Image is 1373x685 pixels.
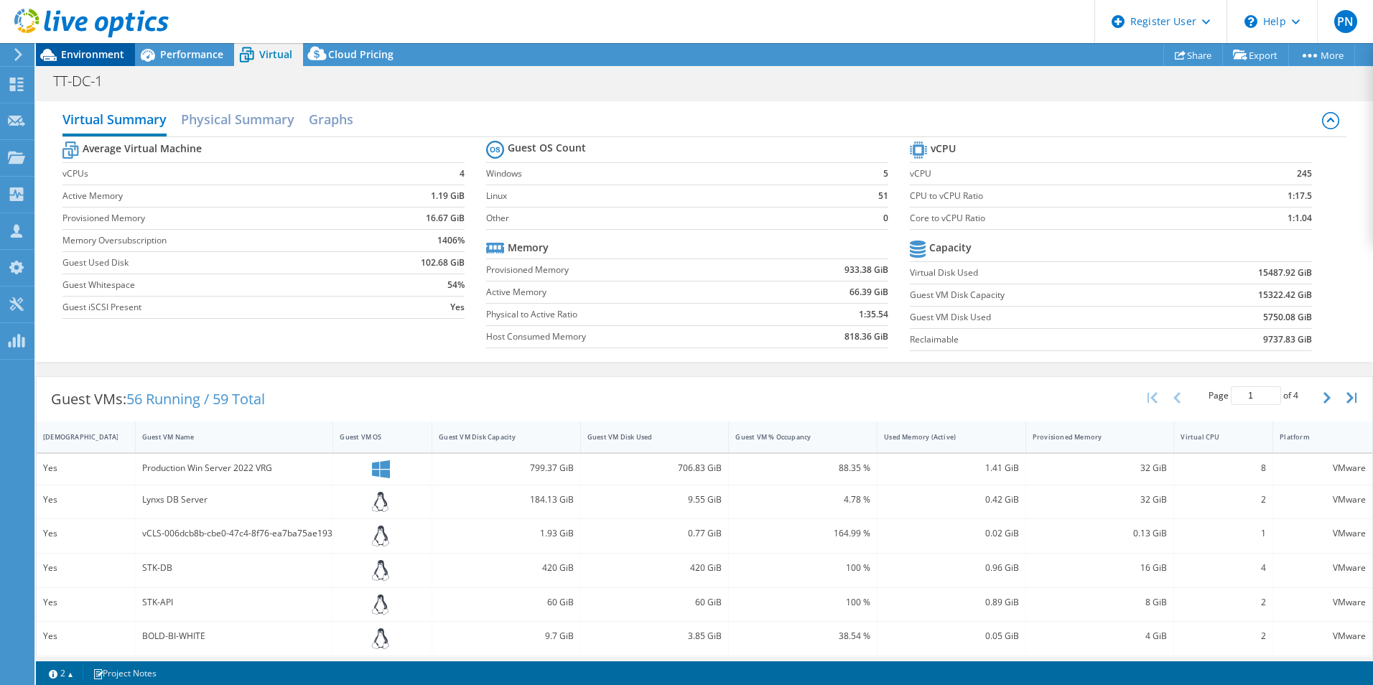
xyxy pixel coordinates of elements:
b: 0 [883,211,888,225]
b: vCPU [931,141,956,156]
b: Average Virtual Machine [83,141,202,156]
div: 2 [1181,492,1266,508]
b: Guest OS Count [508,141,586,155]
b: 818.36 GiB [844,330,888,344]
span: 56 Running / 59 Total [126,389,265,409]
label: Host Consumed Memory [486,330,771,344]
label: Core to vCPU Ratio [910,211,1220,225]
div: 60 GiB [439,595,574,610]
span: Page of [1209,386,1298,405]
a: Export [1222,44,1289,66]
b: 4 [460,167,465,181]
label: vCPU [910,167,1220,181]
div: 184.13 GiB [439,492,574,508]
div: vCLS-006dcb8b-cbe0-47c4-8f76-ea7ba75ae193 [142,526,327,541]
label: Physical to Active Ratio [486,307,771,322]
label: Active Memory [62,189,368,203]
div: 706.83 GiB [587,460,722,476]
b: 102.68 GiB [421,256,465,270]
label: vCPUs [62,167,368,181]
div: 32 GiB [1033,460,1168,476]
div: 0.42 GiB [884,492,1019,508]
div: STK-DB [142,560,327,576]
label: Provisioned Memory [62,211,368,225]
b: 1:17.5 [1288,189,1312,203]
div: 799.37 GiB [439,460,574,476]
div: 420 GiB [587,560,722,576]
div: Yes [43,628,129,644]
span: 4 [1293,389,1298,401]
div: 9.55 GiB [587,492,722,508]
b: 5 [883,167,888,181]
span: PN [1334,10,1357,33]
div: 100 % [735,560,870,576]
div: Yes [43,560,129,576]
label: Guest iSCSI Present [62,300,368,314]
label: Active Memory [486,285,771,299]
div: 4 GiB [1033,628,1168,644]
div: Guest VM Name [142,432,309,442]
div: 0.89 GiB [884,595,1019,610]
div: 4 [1181,560,1266,576]
b: 51 [878,189,888,203]
b: 933.38 GiB [844,263,888,277]
a: More [1288,44,1355,66]
label: Virtual Disk Used [910,266,1173,280]
div: 0.96 GiB [884,560,1019,576]
div: 8 GiB [1033,595,1168,610]
div: 0.77 GiB [587,526,722,541]
label: Guest VM Disk Used [910,310,1173,325]
div: Guest VM Disk Used [587,432,705,442]
label: Guest Whitespace [62,278,368,292]
span: Cloud Pricing [328,47,394,61]
span: Performance [160,47,223,61]
label: Provisioned Memory [486,263,771,277]
a: 2 [39,664,83,682]
label: CPU to vCPU Ratio [910,189,1220,203]
b: 1:1.04 [1288,211,1312,225]
span: Virtual [259,47,292,61]
div: Yes [43,492,129,508]
div: Guest VM Disk Capacity [439,432,557,442]
b: 1406% [437,233,465,248]
div: VMware [1280,526,1366,541]
div: Guest VM % Occupancy [735,432,853,442]
div: VMware [1280,460,1366,476]
label: Linux [486,189,852,203]
b: 9737.83 GiB [1263,332,1312,347]
div: VMware [1280,628,1366,644]
label: Guest VM Disk Capacity [910,288,1173,302]
div: 38.54 % [735,628,870,644]
label: Memory Oversubscription [62,233,368,248]
div: Guest VMs: [37,377,279,421]
label: Windows [486,167,852,181]
div: 3.85 GiB [587,628,722,644]
label: Reclaimable [910,332,1173,347]
div: 32 GiB [1033,492,1168,508]
h2: Virtual Summary [62,105,167,136]
b: Capacity [929,241,972,255]
div: 0.05 GiB [884,628,1019,644]
div: Lynxs DB Server [142,492,327,508]
span: Environment [61,47,124,61]
div: 4.78 % [735,492,870,508]
b: 5750.08 GiB [1263,310,1312,325]
b: 54% [447,278,465,292]
b: Yes [450,300,465,314]
div: STK-API [142,595,327,610]
b: 15487.92 GiB [1258,266,1312,280]
b: 1.19 GiB [431,189,465,203]
div: Yes [43,460,129,476]
div: 8 [1181,460,1266,476]
div: 88.35 % [735,460,870,476]
a: Project Notes [83,664,167,682]
b: 66.39 GiB [850,285,888,299]
b: 1:35.54 [859,307,888,322]
label: Other [486,211,852,225]
div: 0.02 GiB [884,526,1019,541]
div: 100 % [735,595,870,610]
div: 2 [1181,628,1266,644]
div: Virtual CPU [1181,432,1249,442]
div: VMware [1280,595,1366,610]
div: 1.41 GiB [884,460,1019,476]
